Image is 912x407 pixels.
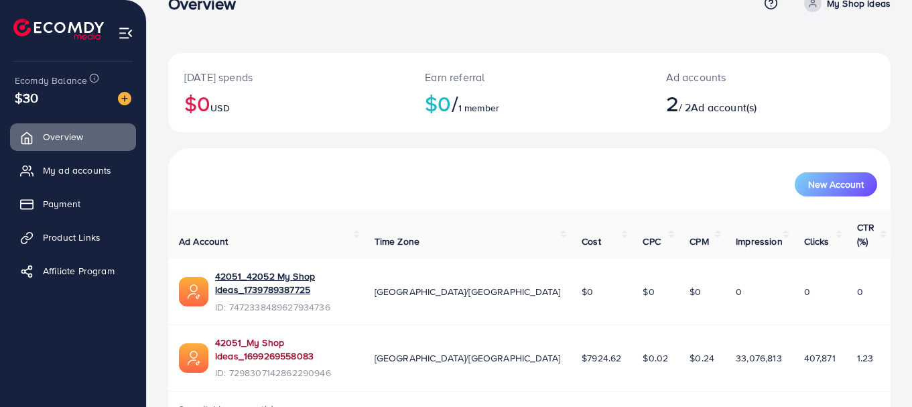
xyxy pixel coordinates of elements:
span: Ad Account [179,235,229,248]
span: 0 [736,285,742,298]
span: ID: 7298307142862290946 [215,366,353,380]
span: Ecomdy Balance [15,74,87,87]
span: USD [210,101,229,115]
span: $0.02 [643,351,668,365]
a: 42051_42052 My Shop Ideas_1739789387725 [215,270,353,297]
p: Ad accounts [666,69,815,85]
a: Product Links [10,224,136,251]
span: Affiliate Program [43,264,115,278]
a: Overview [10,123,136,150]
span: [GEOGRAPHIC_DATA]/[GEOGRAPHIC_DATA] [375,285,561,298]
span: Time Zone [375,235,419,248]
span: Ad account(s) [691,100,757,115]
span: $0.24 [690,351,714,365]
span: 0 [804,285,810,298]
span: CPM [690,235,708,248]
span: $7924.62 [582,351,621,365]
img: logo [13,19,104,40]
span: Payment [43,197,80,211]
span: ID: 7472338489627934736 [215,300,353,314]
button: New Account [795,172,877,196]
span: [GEOGRAPHIC_DATA]/[GEOGRAPHIC_DATA] [375,351,561,365]
h2: $0 [184,91,393,116]
h2: $0 [425,91,633,116]
span: Impression [736,235,783,248]
span: $30 [15,88,38,107]
span: 0 [857,285,863,298]
p: Earn referral [425,69,633,85]
a: Payment [10,190,136,217]
span: Clicks [804,235,830,248]
span: / [452,88,458,119]
h2: / 2 [666,91,815,116]
a: Affiliate Program [10,257,136,284]
span: 1 member [458,101,499,115]
span: 2 [666,88,679,119]
span: $0 [690,285,701,298]
a: 42051_My Shop Ideas_1699269558083 [215,336,353,363]
span: Product Links [43,231,101,244]
a: My ad accounts [10,157,136,184]
img: ic-ads-acc.e4c84228.svg [179,343,208,373]
span: CTR (%) [857,221,874,247]
span: Overview [43,130,83,143]
span: CPC [643,235,660,248]
span: $0 [582,285,593,298]
iframe: Chat [855,347,902,397]
span: 33,076,813 [736,351,782,365]
span: $0 [643,285,654,298]
span: 407,871 [804,351,836,365]
img: menu [118,25,133,41]
img: image [118,92,131,105]
p: [DATE] spends [184,69,393,85]
span: My ad accounts [43,164,111,177]
span: Cost [582,235,601,248]
span: New Account [808,180,864,189]
img: ic-ads-acc.e4c84228.svg [179,277,208,306]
